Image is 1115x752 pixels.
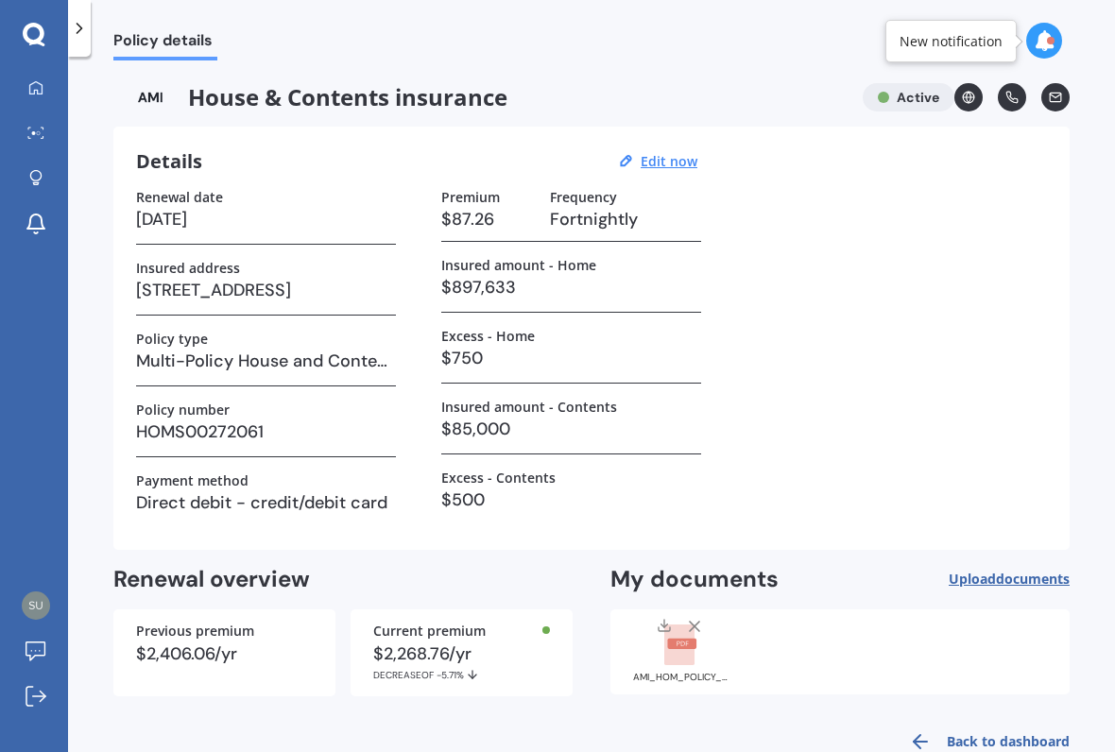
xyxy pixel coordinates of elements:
label: Payment method [136,472,249,488]
span: House & Contents insurance [113,83,848,111]
h3: [STREET_ADDRESS] [136,276,396,304]
h3: HOMS00272061 [136,418,396,446]
span: documents [996,570,1070,588]
label: Excess - Home [441,328,535,344]
h3: $87.26 [441,205,535,233]
div: Previous premium [136,624,313,638]
h3: [DATE] [136,205,396,233]
h3: Multi-Policy House and Contents [136,347,396,375]
h3: $85,000 [441,415,701,443]
h3: Direct debit - credit/debit card [136,488,396,517]
h3: Details [136,149,202,174]
h2: My documents [610,565,779,594]
button: Uploaddocuments [949,565,1070,594]
label: Insured amount - Contents [441,399,617,415]
div: Current premium [373,624,550,638]
img: AMI-text-1.webp [113,83,188,111]
h3: $897,633 [441,273,701,301]
div: $2,268.76/yr [373,645,550,681]
div: AMI_HOM_POLICY_SCHEDULE_HOMA01570055_20250821150406803.pdf [633,673,728,682]
div: $2,406.06/yr [136,645,313,662]
div: New notification [900,32,1003,51]
label: Policy type [136,331,208,347]
h2: Renewal overview [113,565,573,594]
span: Upload [949,572,1070,587]
h3: Fortnightly [550,205,701,233]
img: 8a99e2496d3e21dda05ac77e9ca5ed0c [22,591,50,620]
label: Frequency [550,189,617,205]
label: Excess - Contents [441,470,556,486]
label: Policy number [136,402,230,418]
span: Policy details [113,31,217,57]
span: -5.71% [437,669,464,681]
u: Edit now [641,152,697,170]
span: DECREASE OF [373,669,437,681]
label: Insured amount - Home [441,257,596,273]
h3: $750 [441,344,701,372]
button: Edit now [635,153,703,170]
h3: $500 [441,486,701,514]
label: Insured address [136,260,240,276]
label: Renewal date [136,189,223,205]
label: Premium [441,189,500,205]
